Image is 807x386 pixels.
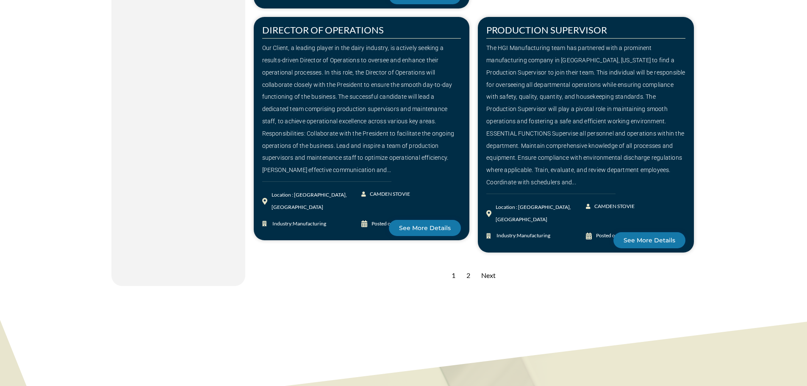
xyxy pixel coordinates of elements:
div: Next [477,265,500,286]
div: Location : [GEOGRAPHIC_DATA], [GEOGRAPHIC_DATA] [496,201,586,226]
span: See More Details [624,237,675,243]
a: PRODUCTION SUPERVISOR [486,24,607,36]
a: DIRECTOR OF OPERATIONS [262,24,384,36]
div: Location : [GEOGRAPHIC_DATA], [GEOGRAPHIC_DATA] [272,189,362,214]
span: CAMDEN STOVIE [592,200,635,213]
a: See More Details [389,220,461,236]
span: CAMDEN STOVIE [368,188,410,200]
div: 1 [447,265,460,286]
div: 2 [462,265,474,286]
div: The HGI Manufacturing team has partnered with a prominent manufacturing company in [GEOGRAPHIC_DA... [486,42,685,189]
span: See More Details [399,225,451,231]
a: CAMDEN STOVIE [361,188,411,200]
div: Our Client, a leading player in the dairy industry, is actively seeking a results-driven Director... [262,42,461,176]
a: See More Details [613,232,685,248]
a: CAMDEN STOVIE [586,200,635,213]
